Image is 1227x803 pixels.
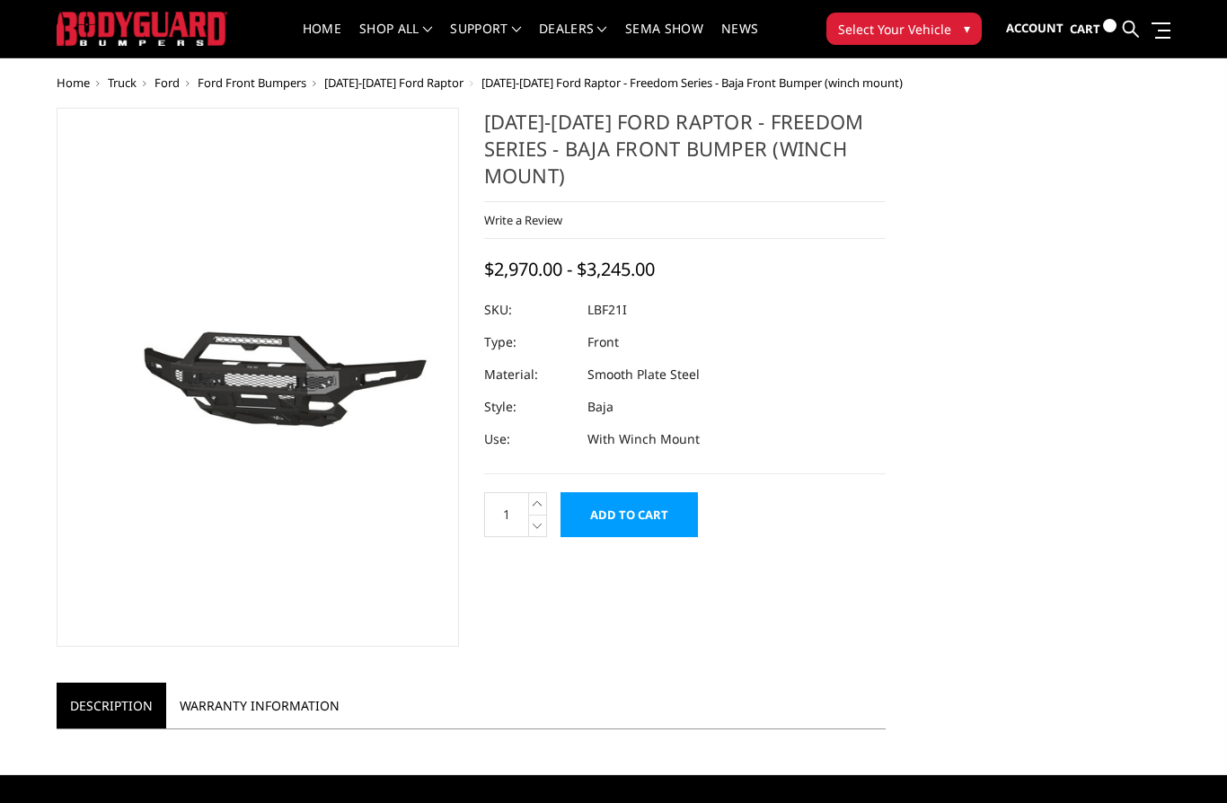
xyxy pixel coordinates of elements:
dd: Smooth Plate Steel [587,358,700,391]
a: 2021-2025 Ford Raptor - Freedom Series - Baja Front Bumper (winch mount) [57,108,459,647]
span: Select Your Vehicle [838,20,951,39]
span: [DATE]-[DATE] Ford Raptor - Freedom Series - Baja Front Bumper (winch mount) [481,75,903,91]
a: Truck [108,75,137,91]
a: Support [450,22,521,57]
a: Home [303,22,341,57]
span: Cart [1070,21,1100,37]
dt: Style: [484,391,574,423]
dt: Material: [484,358,574,391]
dt: SKU: [484,294,574,326]
dd: With Winch Mount [587,423,700,455]
dt: Use: [484,423,574,455]
a: Cart [1070,4,1117,54]
a: [DATE]-[DATE] Ford Raptor [324,75,463,91]
a: News [721,22,758,57]
span: $2,970.00 - $3,245.00 [484,257,655,281]
a: Write a Review [484,212,562,228]
span: Account [1006,20,1064,36]
a: SEMA Show [625,22,703,57]
dd: Front [587,326,619,358]
a: Warranty Information [166,683,353,728]
img: BODYGUARD BUMPERS [57,12,227,45]
dd: Baja [587,391,613,423]
a: Description [57,683,166,728]
a: shop all [359,22,432,57]
input: Add to Cart [561,492,698,537]
a: Account [1006,4,1064,53]
img: 2021-2025 Ford Raptor - Freedom Series - Baja Front Bumper (winch mount) [62,286,454,469]
button: Select Your Vehicle [826,13,982,45]
a: Home [57,75,90,91]
dd: LBF21I [587,294,627,326]
a: Ford Front Bumpers [198,75,306,91]
dt: Type: [484,326,574,358]
a: Dealers [539,22,607,57]
a: Ford [154,75,180,91]
span: ▾ [964,19,970,38]
h1: [DATE]-[DATE] Ford Raptor - Freedom Series - Baja Front Bumper (winch mount) [484,108,887,202]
